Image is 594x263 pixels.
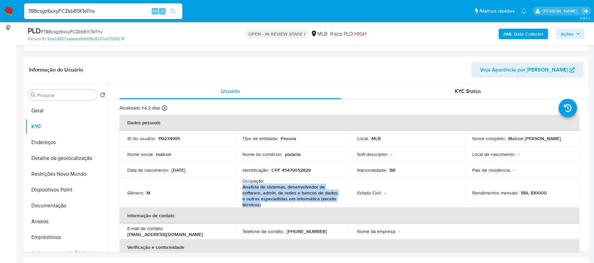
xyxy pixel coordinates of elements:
p: Maicon [PERSON_NAME] [509,135,561,141]
p: CPF 45479052829 [271,167,311,173]
th: Informação de contato [119,208,579,223]
p: Identificação : [242,167,269,173]
th: Dados pessoais [119,115,579,131]
p: Nome completo : [473,135,506,141]
span: s [161,8,163,14]
button: Retornar ao pedido padrão [100,92,105,100]
p: maicon [156,151,171,157]
span: # 78Bcsgz6xxyFCZkbB1XTeThv [41,28,103,35]
span: Alt [152,8,158,14]
p: padaria [285,151,301,157]
p: MLB [372,135,381,141]
button: Anexos [25,214,108,229]
p: ID do usuário : [127,135,156,141]
p: sara.carvalhaes@mercadopago.com.br [543,8,580,14]
p: Rendimentos mensais : [473,190,519,196]
p: Tipo de entidade : [242,135,278,141]
p: Atualizado há 2 dias [119,105,160,111]
button: Restrições Novo Mundo [25,166,108,182]
p: Estado Civil : [358,190,382,196]
p: Pessoa [281,135,296,141]
p: Local : [358,135,369,141]
p: Ocupação : [242,178,264,184]
p: Nome da empresa : [358,228,396,234]
button: Documentação [25,198,108,214]
a: Sair [582,8,589,15]
span: Ações [561,29,574,39]
a: Notificações [521,8,527,14]
p: 119234995 [158,135,180,141]
p: E-mail de contato : [127,225,163,231]
p: País de residência : [473,167,511,173]
b: PLD [28,25,41,36]
button: Veja Aparência por [PERSON_NAME] [471,62,583,78]
p: Local de nascimento : [473,151,516,157]
p: M [146,190,150,196]
th: Verificação e conformidade [119,239,579,255]
button: Empréstimos [25,229,108,245]
p: - [399,228,400,234]
p: [EMAIL_ADDRESS][DOMAIN_NAME] [127,231,203,237]
div: MLB [311,30,328,38]
p: [DATE] [172,167,185,173]
p: Gênero : [127,190,144,196]
span: HIGH [354,30,366,38]
button: Procurar [31,92,36,98]
b: AML Data Collector [503,29,544,39]
button: Ações [556,29,585,39]
span: Veja Aparência por [PERSON_NAME] [480,62,568,78]
p: OPEN - IN REVIEW STAGE I [246,29,308,39]
span: Usuário [221,87,240,95]
p: - [391,151,392,157]
button: KYC [25,119,108,134]
p: Telefone de contato : [242,228,284,234]
p: - [514,167,515,173]
button: AML Data Collector [499,29,548,39]
input: Pesquise usuários ou casos... [24,7,182,15]
p: Nome social : [127,151,153,157]
button: Detalhe da geolocalização [25,150,108,166]
span: KYC Status [455,87,482,95]
span: Risco PLD: [330,30,366,38]
p: Soft descriptor : [358,151,389,157]
button: Dispositivos Point [25,182,108,198]
p: BRL $10000 [521,190,547,196]
p: BR [390,167,396,173]
input: Procurar [37,92,95,98]
p: - [518,151,519,157]
button: search-icon [166,7,180,16]
p: Nome do comércio : [242,151,282,157]
h1: Informação do Usuário [29,67,83,73]
button: Adiantamentos de Dinheiro [25,245,108,261]
p: Nacionalidade : [358,167,387,173]
p: - [385,190,386,196]
button: Endereços [25,134,108,150]
span: Atalhos rápidos [479,8,515,15]
a: 9ce2d827aaeeea9afd1f6d600ce70345 [47,36,124,42]
b: Person ID [28,36,46,42]
p: Data de nascimento : [127,167,169,173]
p: Analista de sistemas, desenvolvedor de software, admin. de redes e bancos de dados e outros espec... [242,184,339,208]
button: Geral [25,103,108,119]
p: [PHONE_NUMBER] [287,228,327,234]
span: 3.155.0 [580,15,591,21]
